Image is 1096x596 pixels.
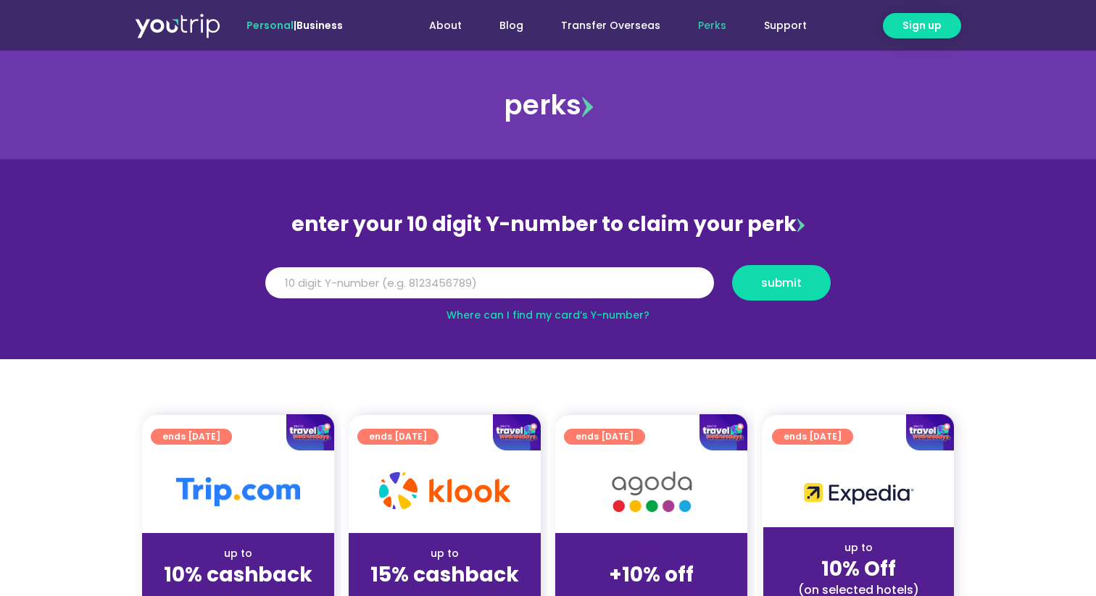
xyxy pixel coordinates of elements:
div: up to [775,540,942,555]
a: Perks [679,12,745,39]
strong: 10% Off [821,555,896,583]
input: 10 digit Y-number (e.g. 8123456789) [265,267,714,299]
span: up to [638,546,665,561]
div: up to [360,546,529,561]
div: up to [154,546,323,561]
a: Support [745,12,826,39]
a: Transfer Overseas [542,12,679,39]
div: enter your 10 digit Y-number to claim your perk [258,206,838,243]
a: About [410,12,481,39]
a: Business [296,18,343,33]
a: Where can I find my card’s Y-number? [447,308,649,322]
span: submit [761,277,802,288]
nav: Menu [382,12,826,39]
a: Blog [481,12,542,39]
form: Y Number [265,265,831,311]
span: Personal [246,18,294,33]
span: | [246,18,343,33]
strong: +10% off [609,561,694,589]
span: Sign up [902,18,942,33]
strong: 10% cashback [164,561,312,589]
button: submit [732,265,831,301]
strong: 15% cashback [370,561,519,589]
a: Sign up [883,13,961,38]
